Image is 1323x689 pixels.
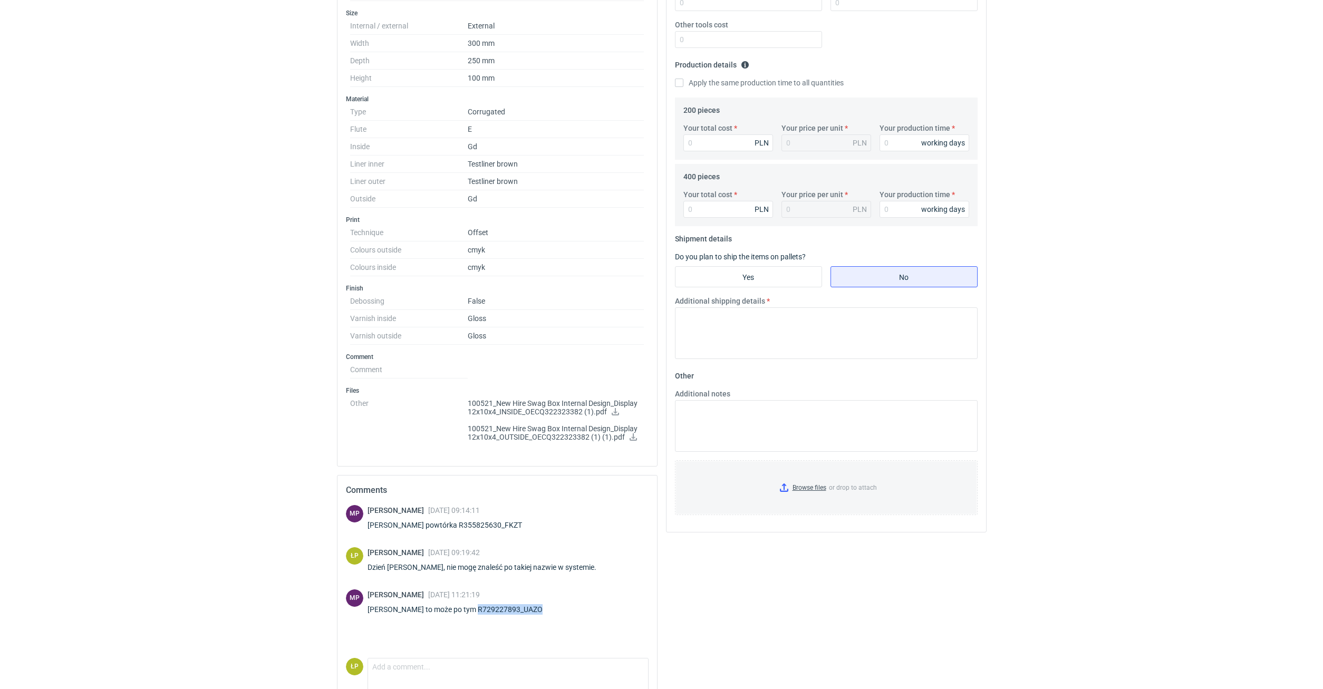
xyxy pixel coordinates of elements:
[368,590,428,599] span: [PERSON_NAME]
[675,56,749,69] legend: Production details
[350,224,468,241] dt: Technique
[368,520,535,530] div: [PERSON_NAME] powtórka R355825630_FKZT
[346,484,649,497] h2: Comments
[350,259,468,276] dt: Colours inside
[675,253,806,261] label: Do you plan to ship the items on pallets?
[468,424,644,442] p: 100521_New Hire Swag Box Internal Design_Display 12x10x4_OUTSIDE_OECQ322323382 (1) (1).pdf
[346,589,363,607] figcaption: MP
[346,589,363,607] div: Michał Palasek
[853,138,867,148] div: PLN
[675,77,844,88] label: Apply the same production time to all quantities
[368,562,609,572] div: Dzień [PERSON_NAME], nie mogę znaleść po takiej nazwie w systemie.
[468,103,644,121] dd: Corrugated
[683,123,732,133] label: Your total cost
[428,590,480,599] span: [DATE] 11:21:19
[346,547,363,565] div: Łukasz Postawa
[468,310,644,327] dd: Gloss
[368,548,428,557] span: [PERSON_NAME]
[468,173,644,190] dd: Testliner brown
[350,327,468,345] dt: Varnish outside
[675,461,977,515] label: or drop to attach
[468,52,644,70] dd: 250 mm
[880,189,950,200] label: Your production time
[350,17,468,35] dt: Internal / external
[675,389,730,399] label: Additional notes
[468,70,644,87] dd: 100 mm
[675,296,765,306] label: Additional shipping details
[428,548,480,557] span: [DATE] 09:19:42
[675,367,694,380] legend: Other
[683,168,720,181] legend: 400 pieces
[468,17,644,35] dd: External
[683,134,773,151] input: 0
[831,266,978,287] label: No
[675,20,728,30] label: Other tools cost
[468,190,644,208] dd: Gd
[350,361,468,379] dt: Comment
[346,547,363,565] figcaption: ŁP
[350,70,468,87] dt: Height
[468,293,644,310] dd: False
[350,293,468,310] dt: Debossing
[350,310,468,327] dt: Varnish inside
[368,506,428,515] span: [PERSON_NAME]
[346,95,649,103] h3: Material
[468,241,644,259] dd: cmyk
[921,204,965,215] div: working days
[880,201,969,218] input: 0
[468,399,644,417] p: 100521_New Hire Swag Box Internal Design_Display 12x10x4_INSIDE_OECQ322323382 (1).pdf
[853,204,867,215] div: PLN
[921,138,965,148] div: working days
[368,604,555,615] div: [PERSON_NAME] to może po tym R729227893_UAZO
[880,134,969,151] input: 0
[683,102,720,114] legend: 200 pieces
[346,216,649,224] h3: Print
[346,658,363,675] figcaption: ŁP
[468,156,644,173] dd: Testliner brown
[880,123,950,133] label: Your production time
[346,9,649,17] h3: Size
[350,190,468,208] dt: Outside
[675,31,822,48] input: 0
[350,103,468,121] dt: Type
[755,204,769,215] div: PLN
[755,138,769,148] div: PLN
[683,189,732,200] label: Your total cost
[350,395,468,450] dt: Other
[350,241,468,259] dt: Colours outside
[683,201,773,218] input: 0
[468,121,644,138] dd: E
[350,138,468,156] dt: Inside
[350,156,468,173] dt: Liner inner
[428,506,480,515] span: [DATE] 09:14:11
[346,505,363,522] div: Michał Palasek
[468,35,644,52] dd: 300 mm
[346,353,649,361] h3: Comment
[350,121,468,138] dt: Flute
[468,327,644,345] dd: Gloss
[350,52,468,70] dt: Depth
[675,230,732,243] legend: Shipment details
[350,35,468,52] dt: Width
[468,138,644,156] dd: Gd
[346,505,363,522] figcaption: MP
[468,224,644,241] dd: Offset
[781,189,843,200] label: Your price per unit
[781,123,843,133] label: Your price per unit
[468,259,644,276] dd: cmyk
[346,284,649,293] h3: Finish
[346,658,363,675] div: Łukasz Postawa
[346,386,649,395] h3: Files
[350,173,468,190] dt: Liner outer
[675,266,822,287] label: Yes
